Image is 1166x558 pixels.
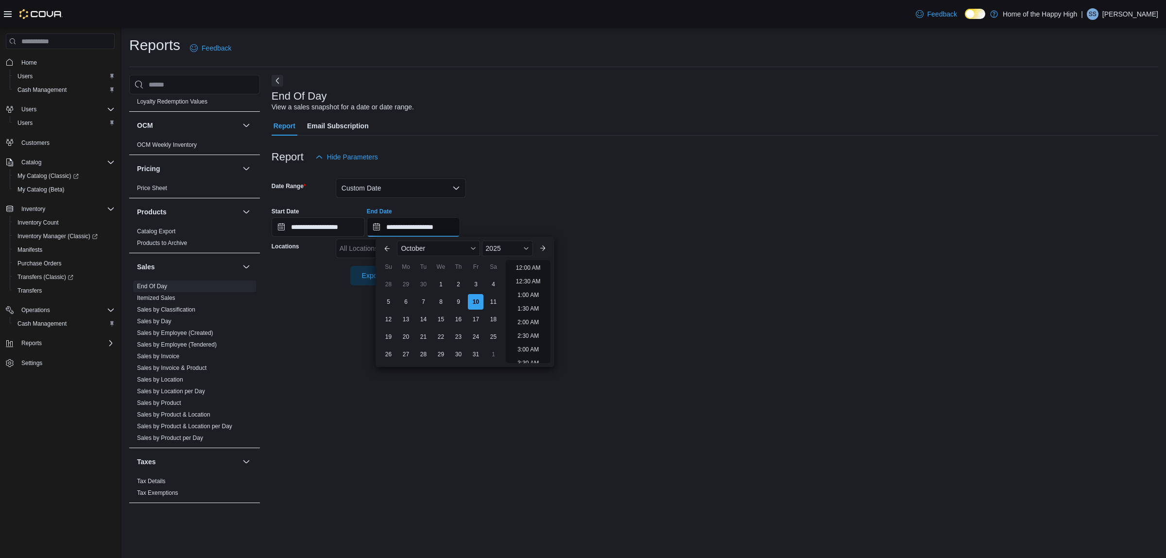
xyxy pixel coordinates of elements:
div: day-14 [415,312,431,327]
a: My Catalog (Beta) [14,184,69,195]
button: Purchase Orders [10,257,119,270]
div: day-26 [380,347,396,362]
div: day-31 [468,347,483,362]
span: Sales by Employee (Created) [137,329,213,337]
li: 1:30 AM [514,303,543,314]
button: OCM [240,120,252,131]
div: day-12 [380,312,396,327]
span: My Catalog (Beta) [14,184,115,195]
a: Users [14,117,36,129]
span: Transfers [17,287,42,295]
span: Inventory Count [14,217,115,228]
div: day-28 [380,277,396,292]
span: Reports [17,337,115,349]
span: Tax Details [137,477,166,485]
div: View a sales snapshot for a date or date range. [272,102,414,112]
span: 2025 [486,244,501,252]
span: Operations [21,306,50,314]
button: Products [240,206,252,218]
span: Catalog [21,158,41,166]
a: Loyalty Redemption Values [137,98,207,105]
div: day-10 [468,294,483,310]
div: Products [129,226,260,253]
span: Purchase Orders [14,258,115,269]
span: Sales by Product & Location [137,411,210,418]
span: Cash Management [14,318,115,330]
span: Settings [21,359,42,367]
a: Transfers (Classic) [10,270,119,284]
a: Price Sheet [137,185,167,192]
ul: Time [506,260,550,363]
a: Sales by Invoice & Product [137,365,206,371]
div: day-28 [415,347,431,362]
div: day-29 [433,347,448,362]
span: Hide Parameters [327,152,378,162]
input: Press the down key to enter a popover containing a calendar. Press the escape key to close the po... [367,217,460,237]
a: Transfers [14,285,46,296]
div: day-1 [485,347,501,362]
div: day-13 [398,312,413,327]
span: My Catalog (Classic) [14,170,115,182]
button: My Catalog (Beta) [10,183,119,196]
span: Users [14,70,115,82]
div: OCM [129,139,260,155]
div: Taxes [129,475,260,503]
a: Tax Exemptions [137,489,178,496]
div: day-7 [415,294,431,310]
span: OCM Weekly Inventory [137,141,197,149]
span: Products to Archive [137,239,187,247]
p: Home of the Happy High [1003,8,1077,20]
div: day-16 [450,312,466,327]
label: Date Range [272,182,306,190]
a: Inventory Count [14,217,63,228]
span: Home [17,56,115,68]
h3: Taxes [137,457,156,467]
button: Manifests [10,243,119,257]
span: October [401,244,425,252]
h1: Reports [129,35,180,55]
div: Mo [398,259,413,275]
span: Sales by Location [137,376,183,384]
span: Settings [17,357,115,369]
a: Transfers (Classic) [14,271,77,283]
nav: Complex example [6,51,115,395]
button: Operations [2,303,119,317]
button: Export [350,266,405,285]
span: Cash Management [17,86,67,94]
span: Cash Management [17,320,67,328]
li: 3:30 AM [514,357,543,369]
span: Catalog Export [137,227,175,235]
label: End Date [367,208,392,215]
a: Purchase Orders [14,258,66,269]
span: Customers [17,137,115,149]
button: Users [10,116,119,130]
div: day-24 [468,329,483,345]
div: day-3 [468,277,483,292]
a: Cash Management [14,318,70,330]
button: Sales [137,262,239,272]
span: Transfers (Classic) [17,273,73,281]
div: Loyalty [129,84,260,111]
a: Itemized Sales [137,295,175,301]
a: My Catalog (Classic) [14,170,83,182]
button: Settings [2,356,119,370]
span: Catalog [17,157,115,168]
label: Locations [272,243,299,250]
a: Settings [17,357,46,369]
div: Pricing [129,182,260,198]
div: day-1 [433,277,448,292]
div: Sa [485,259,501,275]
div: day-8 [433,294,448,310]
h3: OCM [137,121,153,130]
p: [PERSON_NAME] [1102,8,1158,20]
span: Users [14,117,115,129]
span: Purchase Orders [17,260,62,267]
a: My Catalog (Classic) [10,169,119,183]
div: day-2 [450,277,466,292]
div: day-29 [398,277,413,292]
div: Button. Open the month selector. October is currently selected. [397,241,480,256]
span: Reports [21,339,42,347]
span: Report [274,116,295,136]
